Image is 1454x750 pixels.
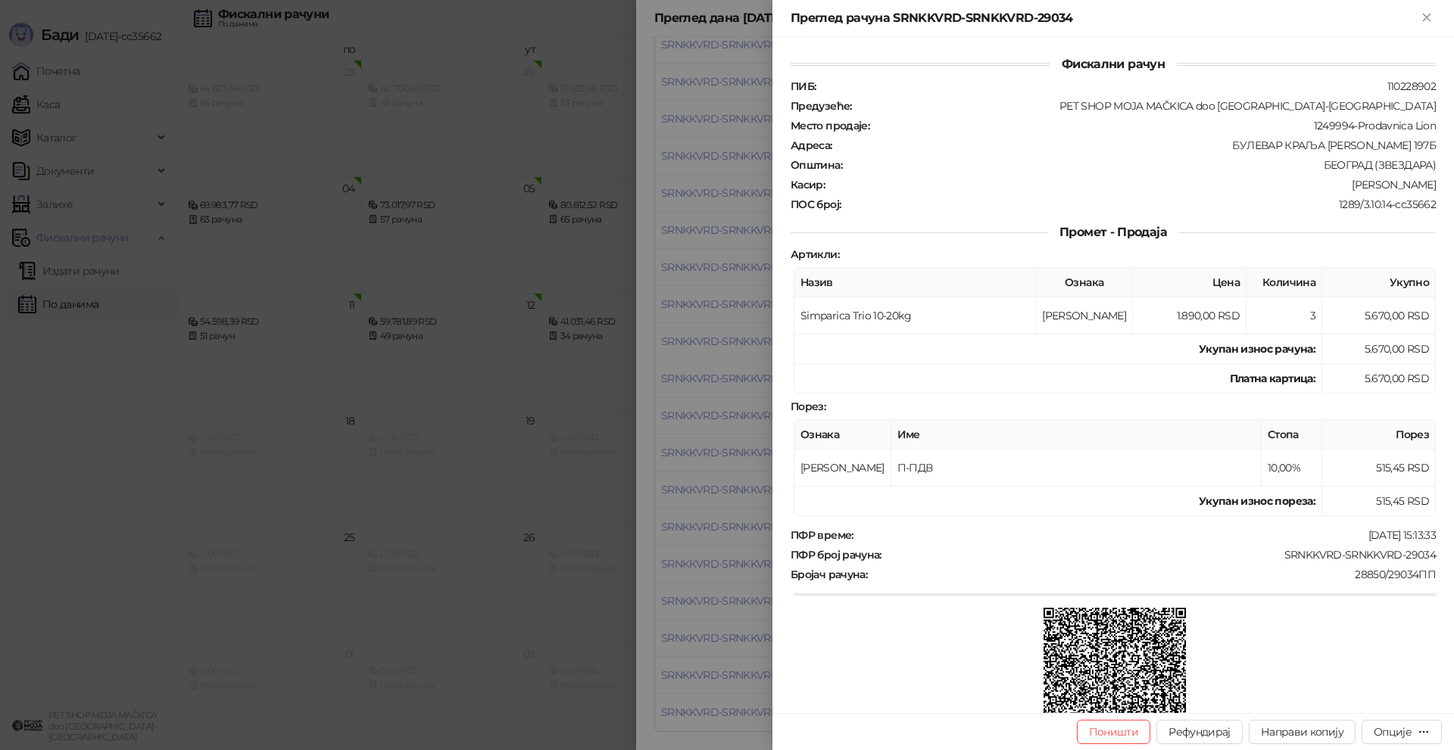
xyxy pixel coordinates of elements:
strong: Порез : [791,400,825,413]
td: [PERSON_NAME] [794,450,891,487]
th: Укупно [1322,268,1436,297]
div: 1289/3.10.14-cc35662 [842,198,1437,211]
th: Цена [1133,268,1247,297]
div: БЕОГРАД (ЗВЕЗДАРА) [844,158,1437,172]
strong: Адреса : [791,138,832,152]
td: 515,45 RSD [1322,450,1436,487]
th: Име [891,420,1262,450]
strong: Касир : [791,178,825,191]
strong: Платна картица : [1230,372,1315,385]
th: Стопа [1262,420,1322,450]
div: [DATE] 15:13:33 [855,528,1437,542]
td: 5.670,00 RSD [1322,297,1436,335]
div: [PERSON_NAME] [826,178,1437,191]
button: Поништи [1077,720,1151,744]
strong: ПФР број рачуна : [791,548,881,562]
td: 10,00% [1262,450,1322,487]
strong: ПИБ : [791,79,816,93]
div: PET SHOP MOJA MAČKICA doo [GEOGRAPHIC_DATA]-[GEOGRAPHIC_DATA] [853,99,1437,113]
th: Ознака [794,420,891,450]
button: Close [1418,9,1436,27]
strong: Предузеће : [791,99,852,113]
strong: ПФР време : [791,528,853,542]
td: 3 [1247,297,1322,335]
td: Simparica Trio 10-20kg [794,297,1036,335]
div: Преглед рачуна SRNKKVRD-SRNKKVRD-29034 [791,9,1418,27]
td: П-ПДВ [891,450,1262,487]
button: Направи копију [1249,720,1356,744]
div: SRNKKVRD-SRNKKVRD-29034 [883,548,1437,562]
div: 110228902 [817,79,1437,93]
span: Направи копију [1261,725,1343,739]
span: Промет - Продаја [1047,225,1179,239]
th: Ознака [1036,268,1133,297]
button: Опције [1362,720,1442,744]
span: Фискални рачун [1050,57,1177,71]
strong: Место продаје : [791,119,869,132]
th: Назив [794,268,1036,297]
strong: Укупан износ рачуна : [1199,342,1315,356]
td: 1.890,00 RSD [1133,297,1247,335]
strong: Артикли : [791,247,839,261]
div: БУЛЕВАР КРАЉА [PERSON_NAME] 197Б [834,138,1437,152]
div: 1249994-Prodavnica Lion [871,119,1437,132]
div: 28850/29034ПП [869,568,1437,581]
td: [PERSON_NAME] [1036,297,1133,335]
th: Порез [1322,420,1436,450]
strong: ПОС број : [791,198,841,211]
strong: Укупан износ пореза: [1199,494,1315,508]
td: 5.670,00 RSD [1322,335,1436,364]
strong: Бројач рачуна : [791,568,867,581]
td: 5.670,00 RSD [1322,364,1436,394]
th: Количина [1247,268,1322,297]
button: Рефундирај [1156,720,1243,744]
td: 515,45 RSD [1322,487,1436,516]
div: Опције [1374,725,1412,739]
strong: Општина : [791,158,842,172]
